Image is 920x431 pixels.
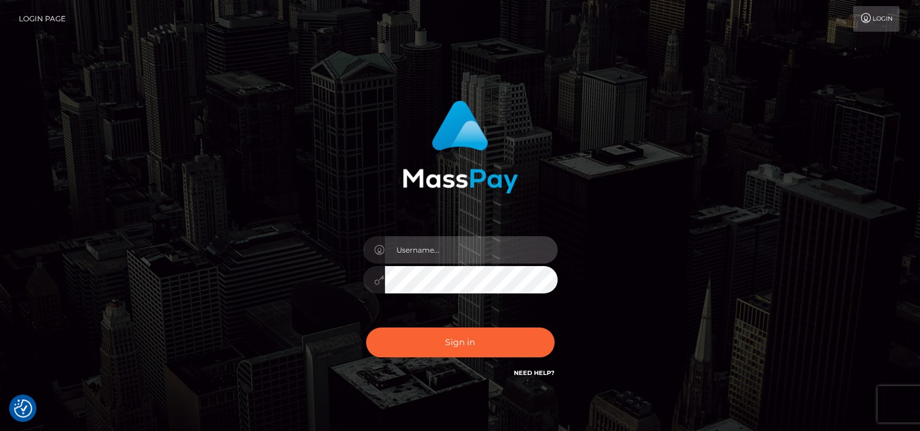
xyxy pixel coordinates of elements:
button: Consent Preferences [14,399,32,418]
a: Need Help? [514,369,555,377]
button: Sign in [366,328,555,357]
input: Username... [385,236,558,264]
img: MassPay Login [403,100,518,194]
a: Login Page [19,6,66,32]
img: Revisit consent button [14,399,32,418]
a: Login [853,6,899,32]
